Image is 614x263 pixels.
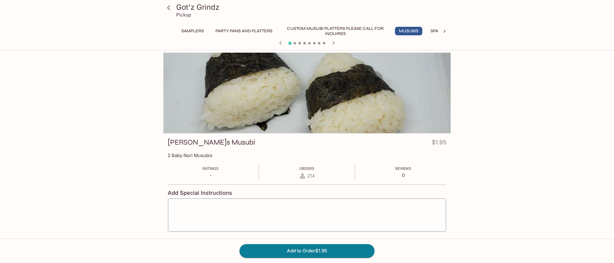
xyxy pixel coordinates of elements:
button: Samplers [178,27,207,35]
div: Kai G's Musubi [163,53,451,133]
h4: $1.95 [432,138,446,149]
span: Ratings [203,166,218,171]
button: Party Pans and Platters [212,27,276,35]
h4: Add Special Instructions [168,190,446,196]
button: Musubis [395,27,422,35]
button: Spam Musubis [427,27,466,35]
button: Custom Musubi Platters PLEASE CALL FOR INQUIRES [281,27,390,35]
p: 0 [395,172,411,178]
p: Pickup [176,12,191,18]
span: 214 [307,173,315,179]
h3: Got'z Grindz [176,2,448,12]
p: - [203,172,218,178]
p: 2 Baby Nori Musubis [168,153,446,158]
h3: [PERSON_NAME]s Musubi [168,138,255,147]
span: Orders [299,166,314,171]
span: Reviews [395,166,411,171]
button: Add to Order$1.95 [239,244,375,258]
